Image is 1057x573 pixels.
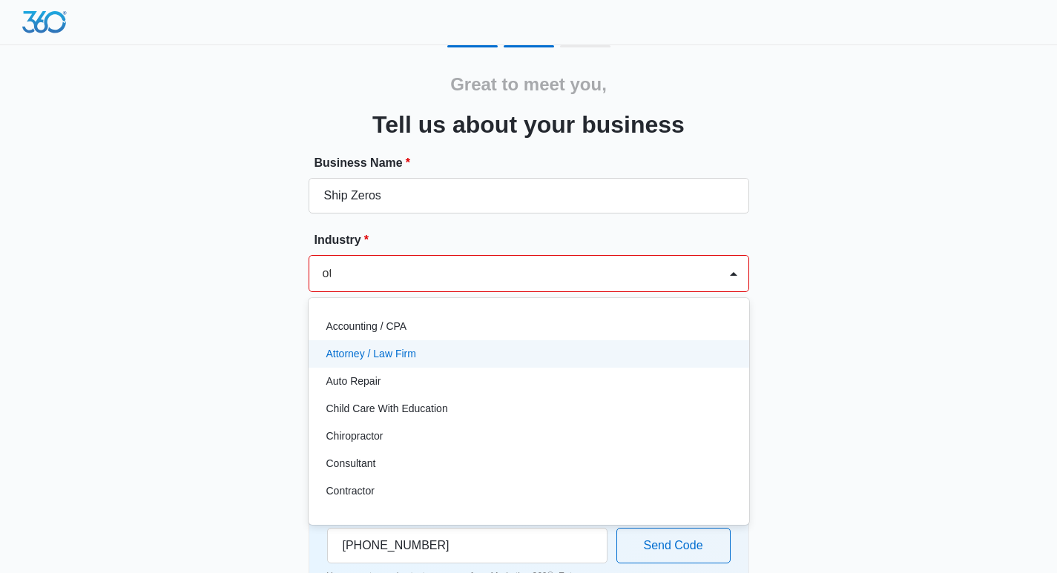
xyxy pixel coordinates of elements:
[315,154,755,172] label: Business Name
[326,374,381,389] p: Auto Repair
[326,346,416,362] p: Attorney / Law Firm
[450,71,607,98] h2: Great to meet you,
[326,319,407,334] p: Accounting / CPA
[315,231,755,249] label: Industry
[327,528,607,563] input: Ex. +1-555-555-5555
[326,511,389,526] p: Dance Studio
[309,178,749,213] input: e.g. Jane's Plumbing
[326,428,383,444] p: Chiropractor
[326,483,375,499] p: Contractor
[616,528,731,563] button: Send Code
[326,456,376,471] p: Consultant
[372,107,685,142] h3: Tell us about your business
[326,401,448,417] p: Child Care With Education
